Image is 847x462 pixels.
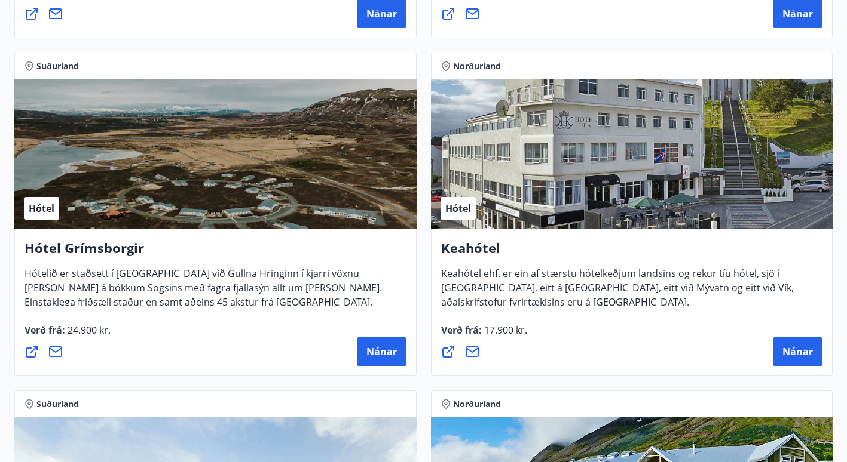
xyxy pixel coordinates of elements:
button: Nánar [357,337,406,366]
span: Suðurland [36,398,79,410]
span: Norðurland [453,398,501,410]
span: 24.900 kr. [65,324,111,337]
span: Nánar [366,7,397,20]
span: Verð frá : [25,324,111,346]
span: Nánar [782,345,813,358]
span: 17.900 kr. [482,324,527,337]
span: Keahótel ehf. er ein af stærstu hótelkeðjum landsins og rekur tíu hótel, sjö í [GEOGRAPHIC_DATA],... [441,267,794,318]
span: Hótel [445,202,471,215]
span: Suðurland [36,60,79,72]
span: Hótel [29,202,54,215]
span: Nánar [366,345,397,358]
span: Nánar [782,7,813,20]
h4: Keahótel [441,239,823,266]
span: Norðurland [453,60,501,72]
button: Nánar [773,337,822,366]
span: Verð frá : [441,324,527,346]
span: Hótelið er staðsett í [GEOGRAPHIC_DATA] við Gullna Hringinn í kjarri vöxnu [PERSON_NAME] á bökkum... [25,267,382,318]
h4: Hótel Grímsborgir [25,239,406,266]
